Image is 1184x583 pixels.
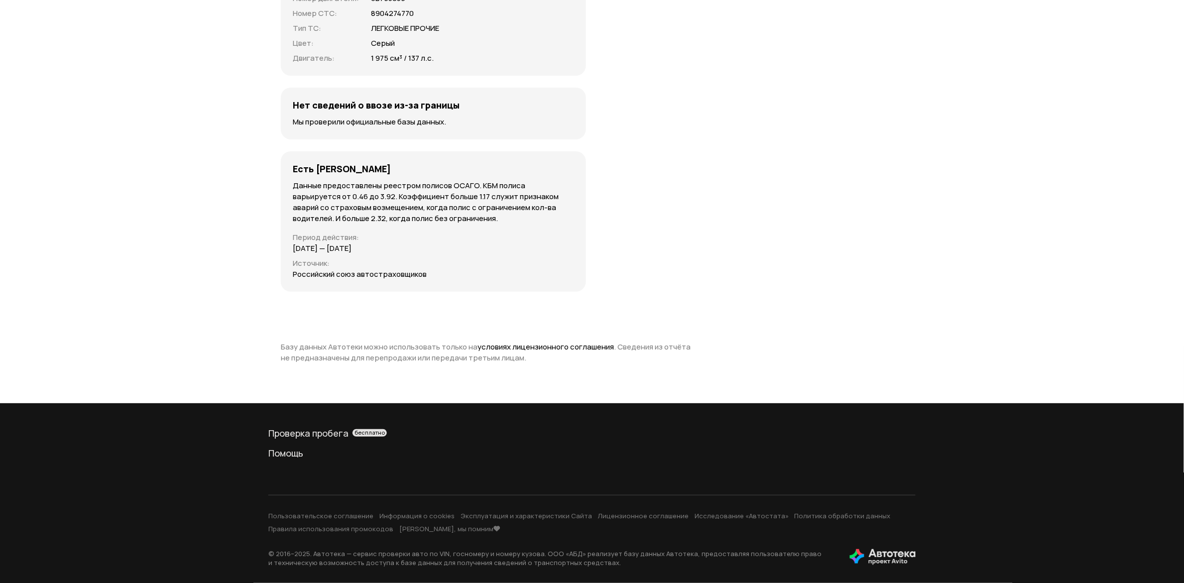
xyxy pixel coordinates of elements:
img: tWS6KzJlK1XUpy65r7uaHVIs4JI6Dha8Nraz9T2hA03BhoCc4MtbvZCxBLwJIh+mQSIAkLBJpqMoKVdP8sONaFJLCz6I0+pu7... [850,549,916,565]
p: Мы проверили официальные базы данных. [293,117,574,127]
a: Помощь [268,447,916,459]
p: Российский союз автостраховщиков [293,269,427,280]
p: Цвет : [293,38,359,49]
p: Базу данных Автотеки можно использовать только на . Сведения из отчёта не предназначены для переп... [281,342,699,363]
p: Источник : [293,258,574,269]
p: Период действия : [293,232,574,243]
p: © 2016– 2025 . Автотека — сервис проверки авто по VIN, госномеру и номеру кузова. ООО «АБД» реали... [268,549,834,567]
p: 1 975 см³ / 137 л.с. [371,53,434,64]
p: Серый [371,38,395,49]
a: Проверка пробегабесплатно [268,427,916,439]
a: [PERSON_NAME], мы помним [399,524,500,533]
p: Двигатель : [293,53,359,64]
span: бесплатно [355,429,385,436]
h4: Есть [PERSON_NAME] [293,163,391,174]
a: Правила использования промокодов [268,524,393,533]
div: Проверка пробега [268,427,916,439]
a: Лицензионное соглашение [598,511,689,520]
p: Данные предоставлены реестром полисов ОСАГО. КБМ полиса варьируется от 0.46 до 3.92. Коэффициент ... [293,180,574,224]
p: Тип ТС : [293,23,359,34]
a: Информация о cookies [379,511,455,520]
a: Политика обработки данных [795,511,891,520]
p: 8904274770 [371,8,414,19]
a: Эксплуатация и характеристики Сайта [461,511,592,520]
a: Исследование «Автостата» [695,511,789,520]
p: ЛЕГКОВЫЕ ПРОЧИЕ [371,23,439,34]
p: [DATE] — [DATE] [293,243,352,254]
h4: Нет сведений о ввозе из-за границы [293,100,460,111]
p: Номер СТС : [293,8,359,19]
a: условиях лицензионного соглашения [477,342,614,352]
a: Пользовательское соглашение [268,511,373,520]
